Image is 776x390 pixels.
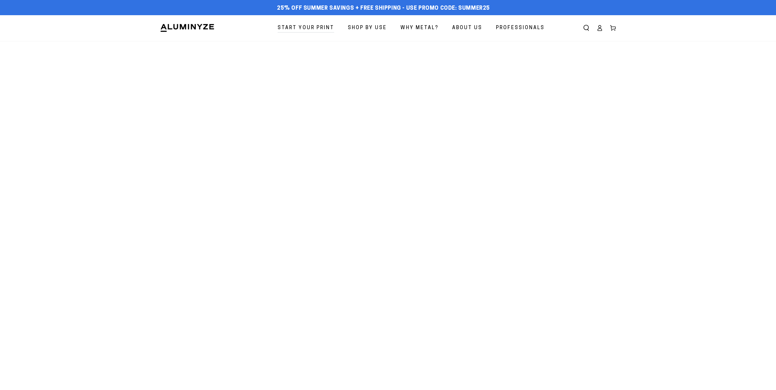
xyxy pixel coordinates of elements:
[348,24,387,32] span: Shop By Use
[400,24,438,32] span: Why Metal?
[160,23,215,32] img: Aluminyze
[278,24,334,32] span: Start Your Print
[343,20,391,36] a: Shop By Use
[448,20,487,36] a: About Us
[396,20,443,36] a: Why Metal?
[273,20,339,36] a: Start Your Print
[491,20,549,36] a: Professionals
[580,21,593,35] summary: Search our site
[452,24,482,32] span: About Us
[277,5,490,12] span: 25% off Summer Savings + Free Shipping - Use Promo Code: SUMMER25
[496,24,545,32] span: Professionals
